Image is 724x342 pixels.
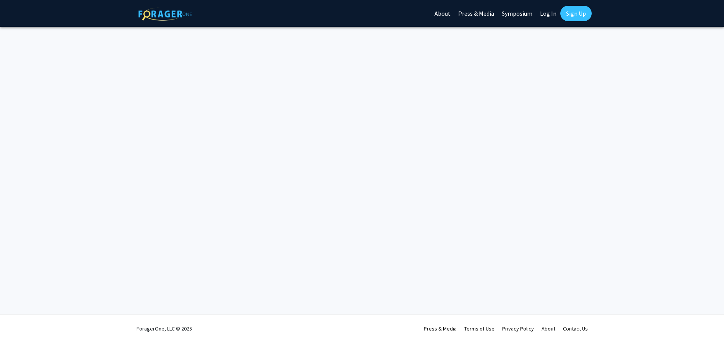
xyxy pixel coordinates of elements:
[424,325,457,332] a: Press & Media
[563,325,588,332] a: Contact Us
[138,7,192,21] img: ForagerOne Logo
[502,325,534,332] a: Privacy Policy
[464,325,495,332] a: Terms of Use
[542,325,555,332] a: About
[137,315,192,342] div: ForagerOne, LLC © 2025
[560,6,592,21] a: Sign Up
